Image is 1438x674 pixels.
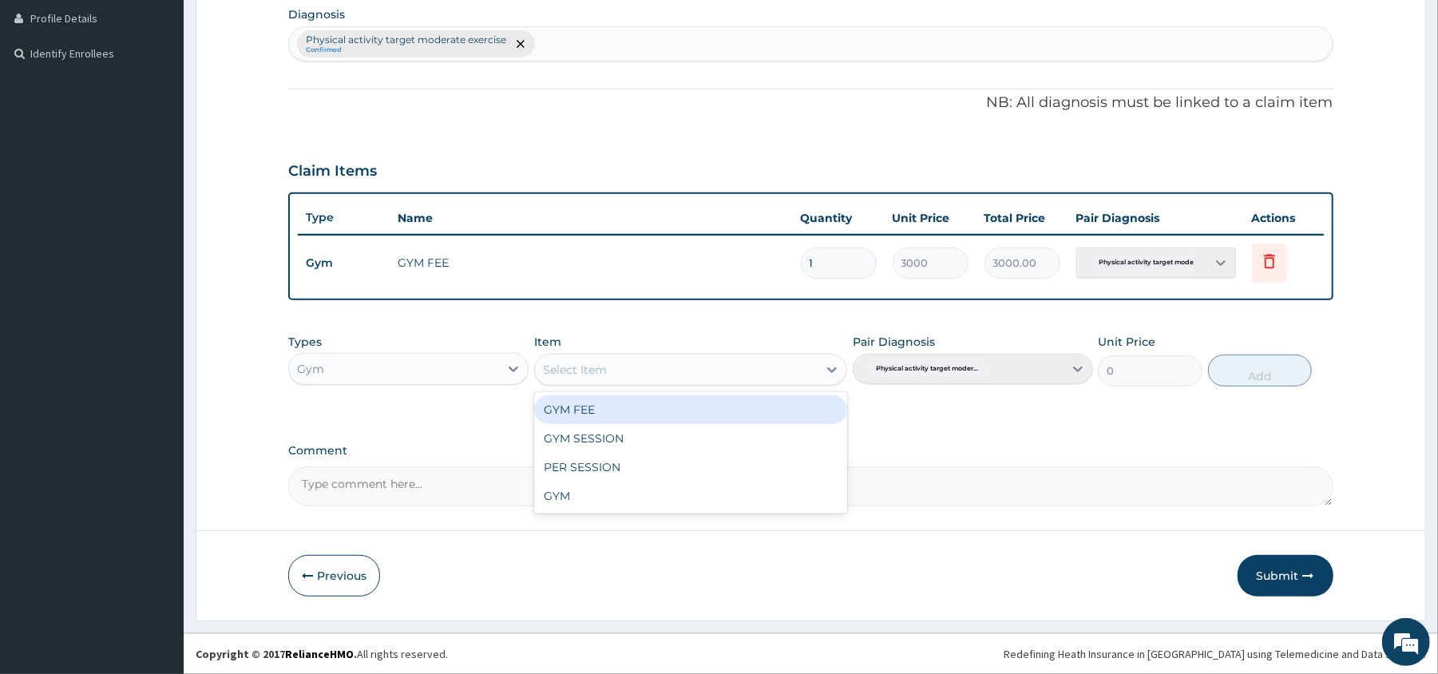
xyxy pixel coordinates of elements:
[288,6,345,22] label: Diagnosis
[976,202,1068,234] th: Total Price
[8,436,304,492] textarea: Type your message and hit 'Enter'
[297,361,324,377] div: Gym
[390,247,792,279] td: GYM FEE
[298,248,390,278] td: Gym
[534,334,561,350] label: Item
[1208,355,1313,387] button: Add
[184,633,1438,674] footer: All rights reserved.
[1004,646,1426,662] div: Redefining Heath Insurance in [GEOGRAPHIC_DATA] using Telemedicine and Data Science!
[534,395,847,424] div: GYM FEE
[1238,555,1333,597] button: Submit
[1244,202,1324,234] th: Actions
[1098,334,1155,350] label: Unit Price
[288,555,380,597] button: Previous
[853,334,935,350] label: Pair Diagnosis
[885,202,976,234] th: Unit Price
[298,203,390,232] th: Type
[1068,202,1244,234] th: Pair Diagnosis
[390,202,792,234] th: Name
[93,201,220,363] span: We're online!
[83,89,268,110] div: Chat with us now
[196,647,357,661] strong: Copyright © 2017 .
[285,647,354,661] a: RelianceHMO
[288,444,1333,458] label: Comment
[288,93,1333,113] p: NB: All diagnosis must be linked to a claim item
[30,80,65,120] img: d_794563401_company_1708531726252_794563401
[543,362,607,378] div: Select Item
[288,163,377,180] h3: Claim Items
[262,8,300,46] div: Minimize live chat window
[534,424,847,453] div: GYM SESSION
[288,335,322,349] label: Types
[534,482,847,510] div: GYM
[793,202,885,234] th: Quantity
[534,453,847,482] div: PER SESSION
